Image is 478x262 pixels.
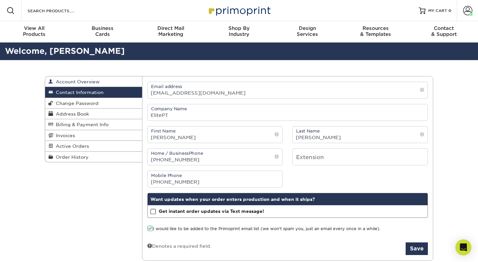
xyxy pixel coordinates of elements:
span: Contact Information [53,90,104,95]
span: Account Overview [53,79,100,84]
a: DesignServices [273,21,342,43]
a: Contact& Support [410,21,478,43]
span: Invoices [53,133,75,138]
div: Denotes a required field. [147,242,211,249]
span: Active Orders [53,143,89,149]
span: Resources [342,25,410,31]
strong: Get instant order updates via Text message! [159,209,264,214]
div: Want updates when your order enters production and when it ships? [148,193,428,205]
div: Cards [68,25,137,37]
div: Marketing [136,25,205,37]
a: Change Password [45,98,142,109]
iframe: Google Customer Reviews [2,242,56,260]
span: Change Password [53,101,99,106]
label: I would like to be added to the Primoprint email list (we won't spam you, just an email every onc... [147,226,380,232]
a: Address Book [45,109,142,119]
a: Contact Information [45,87,142,98]
div: Industry [205,25,273,37]
a: Order History [45,152,142,162]
span: Address Book [53,111,89,117]
button: Save [406,242,428,255]
a: Billing & Payment Info [45,119,142,130]
input: SEARCH PRODUCTS..... [27,7,92,15]
img: Primoprint [206,3,272,18]
span: 0 [448,8,451,13]
a: Direct MailMarketing [136,21,205,43]
a: Active Orders [45,141,142,151]
div: & Templates [342,25,410,37]
span: Order History [53,154,89,160]
a: BusinessCards [68,21,137,43]
span: Design [273,25,342,31]
span: Contact [410,25,478,31]
span: MY CART [428,8,447,14]
span: Business [68,25,137,31]
div: Open Intercom Messenger [455,239,471,255]
span: Direct Mail [136,25,205,31]
a: Shop ByIndustry [205,21,273,43]
span: Billing & Payment Info [53,122,109,127]
span: Shop By [205,25,273,31]
a: Invoices [45,130,142,141]
a: Resources& Templates [342,21,410,43]
div: Services [273,25,342,37]
div: & Support [410,25,478,37]
a: Account Overview [45,76,142,87]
